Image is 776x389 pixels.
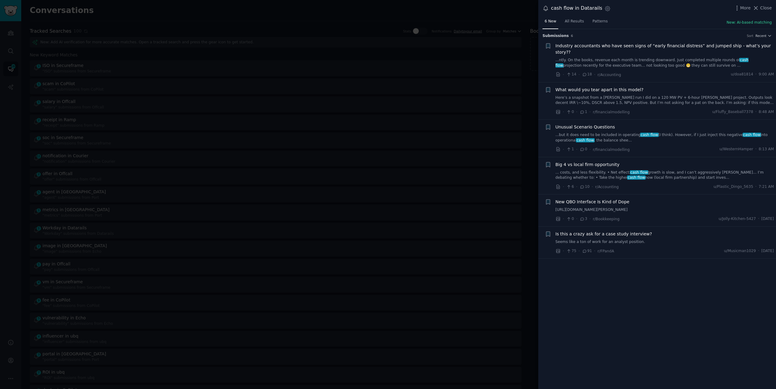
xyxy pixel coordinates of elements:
[579,216,587,222] span: 3
[576,216,577,222] span: ·
[556,231,652,237] a: Is this a crazy ask for a case study interview?
[556,161,620,168] a: Big 4 vs local firm opportunity
[576,146,577,153] span: ·
[551,5,602,12] div: cash flow in Datarails
[556,43,774,55] a: Industry accountants who have seen signs of “early financial distress” and jumped ship - what’s y...
[755,34,772,38] button: Recent
[592,184,593,190] span: ·
[594,248,595,254] span: ·
[579,248,580,254] span: ·
[760,5,772,11] span: Close
[576,184,577,190] span: ·
[759,109,774,115] span: 8:48 AM
[593,217,620,221] span: r/Bookkeeping
[566,109,574,115] span: 0
[556,87,643,93] a: What would you tear apart in this model?
[712,109,753,115] span: u/Fluffy_Baseball7378
[727,20,772,25] button: New: AI-based matching
[565,19,584,24] span: All Results
[731,72,753,77] span: u/doa81814
[556,58,749,68] span: cash flow
[758,216,759,222] span: ·
[598,249,614,253] span: r/FPandA
[593,148,630,152] span: r/financialmodelling
[545,19,556,24] span: 6 New
[563,216,564,222] span: ·
[759,147,774,152] span: 8:13 AM
[566,184,574,190] span: 6
[747,34,754,38] div: Sort
[556,239,774,245] a: Seems like a ton of work for an analyst position.
[566,248,576,254] span: 75
[556,95,774,106] a: Here’s a snapshot from a [PERSON_NAME] run I did on a 120 MW PV + 6-hour [PERSON_NAME] project. O...
[566,72,576,77] span: 14
[563,17,586,29] a: All Results
[755,34,766,38] span: Recent
[590,109,591,115] span: ·
[556,199,630,205] a: New QBO Interface Is Kind of Dope
[630,170,648,175] span: cash flow
[556,170,774,181] a: ... costs, and less flexibility. • Net effect:cash flowgrowth is slow, and I can’t aggressively [...
[579,184,590,190] span: 10
[755,147,757,152] span: ·
[556,58,774,68] a: ...ntly. On the books, revenue each month is trending downward. Just completed multiple rounds of...
[571,34,573,38] span: 6
[761,216,774,222] span: [DATE]
[755,184,757,190] span: ·
[758,248,759,254] span: ·
[595,185,619,189] span: r/Accounting
[590,17,610,29] a: Patterns
[720,147,753,152] span: u/WesternHamper
[566,147,574,152] span: 1
[640,133,659,137] span: cash flow
[579,109,587,115] span: 1
[598,73,621,77] span: r/Accounting
[563,109,564,115] span: ·
[761,248,774,254] span: [DATE]
[579,147,587,152] span: 0
[590,216,591,222] span: ·
[576,138,594,142] span: cash flow
[543,33,569,39] span: Submission s
[740,5,751,11] span: More
[563,184,564,190] span: ·
[563,71,564,78] span: ·
[543,17,558,29] a: 6 New
[563,146,564,153] span: ·
[582,72,592,77] span: 18
[556,207,774,213] a: [URL][DOMAIN_NAME][PERSON_NAME]
[627,175,646,180] span: cash flow
[719,216,756,222] span: u/Jolly-Kitchen-5427
[743,133,761,137] span: cash flow
[759,72,774,77] span: 9:00 AM
[556,124,615,130] a: Unusual Scenario Questions
[593,110,630,114] span: r/financialmodelling
[724,248,756,254] span: u/Musicman1029
[755,72,757,77] span: ·
[582,248,592,254] span: 91
[734,5,751,11] button: More
[579,71,580,78] span: ·
[556,132,774,143] a: ...but it does need to be included in operatingcash flow(I think). However, if I just inject this...
[714,184,753,190] span: u/Plastic_Dingo_5635
[566,216,574,222] span: 0
[753,5,772,11] button: Close
[594,71,595,78] span: ·
[563,248,564,254] span: ·
[755,109,757,115] span: ·
[590,146,591,153] span: ·
[576,109,577,115] span: ·
[759,184,774,190] span: 7:21 AM
[593,19,608,24] span: Patterns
